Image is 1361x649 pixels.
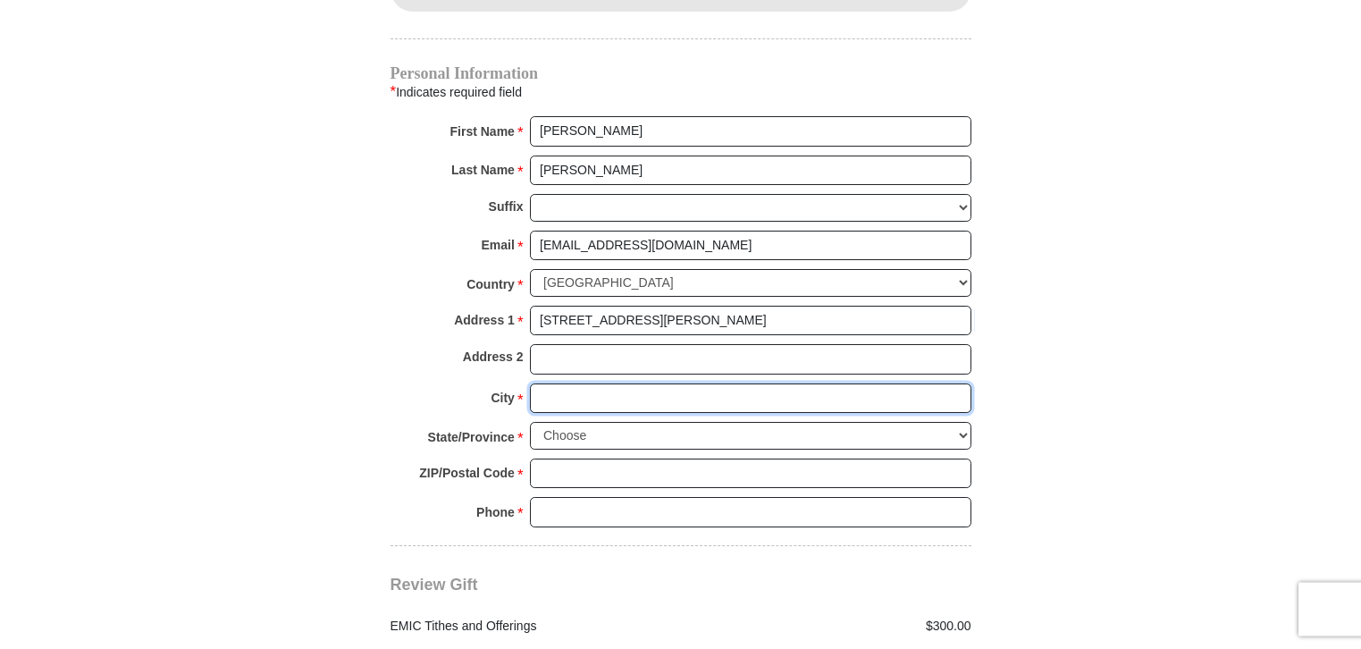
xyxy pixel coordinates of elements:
h4: Personal Information [391,67,971,81]
strong: ZIP/Postal Code [419,461,515,486]
strong: State/Province [428,426,515,451]
strong: Last Name [451,158,515,183]
strong: Email [482,233,515,258]
strong: Suffix [489,195,524,220]
span: Review Gift [391,577,478,594]
strong: Address 1 [454,308,515,333]
strong: Address 2 [463,345,524,370]
div: EMIC Tithes and Offerings [381,618,681,636]
strong: City [491,386,514,411]
strong: Phone [476,501,515,526]
strong: Country [466,273,515,298]
div: Indicates required field [391,81,971,105]
strong: First Name [450,120,515,145]
div: $300.00 [681,618,981,636]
